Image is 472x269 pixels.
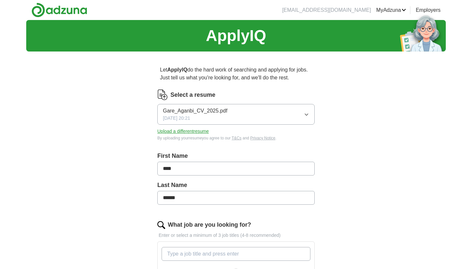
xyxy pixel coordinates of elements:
[168,220,251,229] label: What job are you looking for?
[232,136,242,140] a: T&Cs
[167,67,187,72] strong: ApplyIQ
[163,115,190,122] span: [DATE] 20:21
[157,90,168,100] img: CV Icon
[282,6,371,14] li: [EMAIL_ADDRESS][DOMAIN_NAME]
[250,136,275,140] a: Privacy Notice
[163,107,227,115] span: Gare_Aganbi_CV_2025.pdf
[206,24,266,48] h1: ApplyIQ
[157,221,165,229] img: search.png
[157,128,209,135] button: Upload a differentresume
[376,6,406,14] a: MyAdzuna
[157,135,315,141] div: By uploading your resume you agree to our and .
[157,152,315,160] label: First Name
[416,6,441,14] a: Employers
[170,91,215,99] label: Select a resume
[31,3,87,17] img: Adzuna logo
[157,232,315,239] p: Enter or select a minimum of 3 job titles (4-8 recommended)
[157,63,315,84] p: Let do the hard work of searching and applying for jobs. Just tell us what you're looking for, an...
[157,181,315,190] label: Last Name
[157,104,315,125] button: Gare_Aganbi_CV_2025.pdf[DATE] 20:21
[162,247,310,261] input: Type a job title and press enter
